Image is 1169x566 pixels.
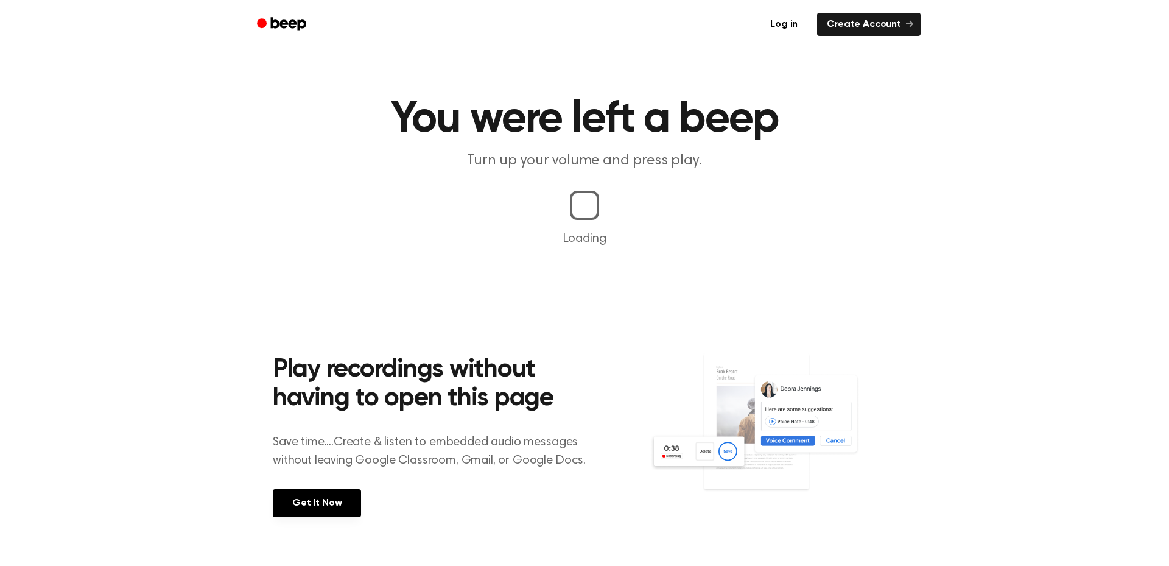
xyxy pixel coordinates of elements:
[273,97,896,141] h1: You were left a beep
[15,230,1154,248] p: Loading
[273,356,601,414] h2: Play recordings without having to open this page
[273,433,601,470] p: Save time....Create & listen to embedded audio messages without leaving Google Classroom, Gmail, ...
[650,352,896,516] img: Voice Comments on Docs and Recording Widget
[351,151,818,171] p: Turn up your volume and press play.
[817,13,921,36] a: Create Account
[248,13,317,37] a: Beep
[758,10,810,38] a: Log in
[273,489,361,517] a: Get It Now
